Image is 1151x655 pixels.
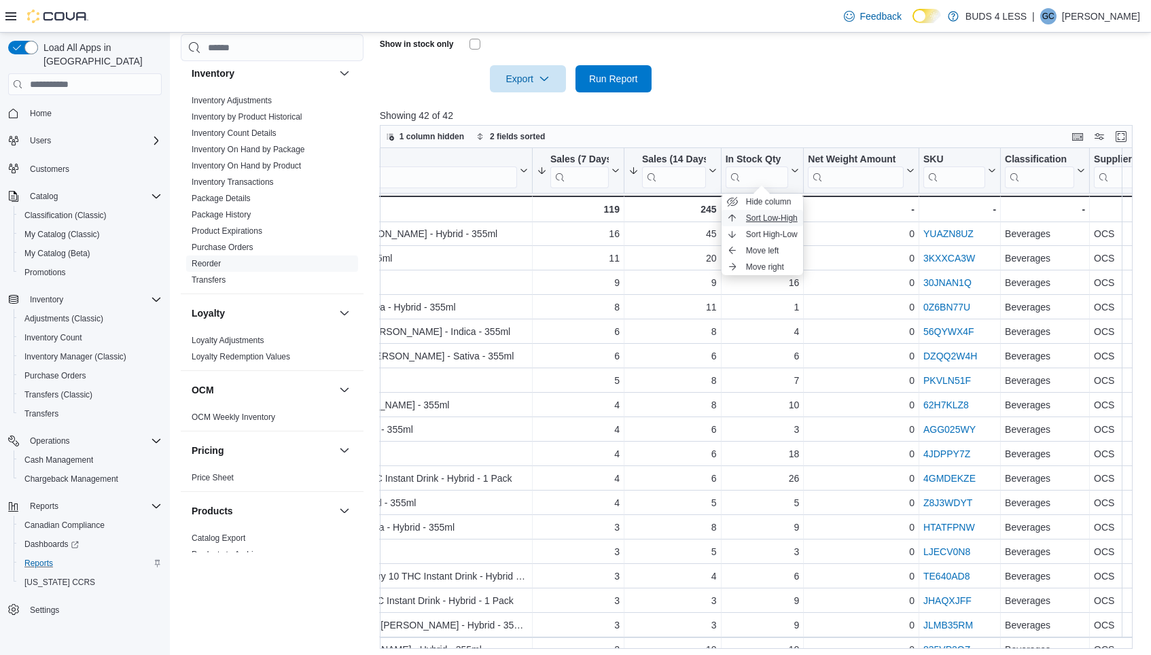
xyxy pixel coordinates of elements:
[192,259,221,268] a: Reorder
[215,372,528,389] div: Versus - Neon Rush - 355ml
[192,336,264,345] a: Loyalty Adjustments
[24,474,118,484] span: Chargeback Management
[19,452,162,468] span: Cash Management
[923,326,974,337] a: 56QYWX4F
[192,226,262,236] a: Product Expirations
[3,497,167,516] button: Reports
[24,577,95,588] span: [US_STATE] CCRS
[24,351,126,362] span: Inventory Manager (Classic)
[19,311,109,327] a: Adjustments (Classic)
[24,188,63,205] button: Catalog
[24,291,162,308] span: Inventory
[808,446,915,462] div: 0
[215,446,528,462] div: Versus - Mr. Spice - Hybrid - 355ml
[24,248,90,259] span: My Catalog (Beta)
[181,332,364,370] div: Loyalty
[215,226,528,242] div: [PERSON_NAME] - Blackberry [PERSON_NAME] - Hybrid - 355ml
[808,154,904,188] div: Net Weight Amount
[923,154,985,166] div: SKU
[628,470,717,486] div: 6
[3,103,167,123] button: Home
[746,213,798,224] span: Sort Low-High
[14,225,167,244] button: My Catalog (Classic)
[722,259,803,275] button: Move right
[192,306,225,320] h3: Loyalty
[722,243,803,259] button: Move left
[1040,8,1057,24] div: Gavin Crump
[628,372,717,389] div: 8
[19,349,162,365] span: Inventory Manager (Classic)
[537,299,620,315] div: 8
[923,497,972,508] a: Z8J3WDYT
[808,372,915,389] div: 0
[192,275,226,285] a: Transfers
[14,244,167,263] button: My Catalog (Beta)
[725,372,799,389] div: 7
[808,470,915,486] div: 0
[14,263,167,282] button: Promotions
[30,436,70,446] span: Operations
[14,573,167,592] button: [US_STATE] CCRS
[537,201,620,217] div: 119
[215,299,528,315] div: Teapot - Rosin Infused Lemon Black Tea - Hybrid - 355ml
[215,250,528,266] div: Fetch - Classic Cola Zero - Hybrid - 355ml
[860,10,902,23] span: Feedback
[19,536,84,552] a: Dashboards
[14,347,167,366] button: Inventory Manager (Classic)
[192,504,334,518] button: Products
[3,600,167,620] button: Settings
[808,348,915,364] div: 0
[14,328,167,347] button: Inventory Count
[336,305,353,321] button: Loyalty
[923,302,970,313] a: 0Z6BN77U
[589,72,638,86] span: Run Report
[808,226,915,242] div: 0
[24,370,86,381] span: Purchase Orders
[24,433,75,449] button: Operations
[923,522,975,533] a: HTATFPNW
[24,601,162,618] span: Settings
[24,433,162,449] span: Operations
[192,112,302,122] a: Inventory by Product Historical
[215,323,528,340] div: Versus - Watermelon Guava Rapid [PERSON_NAME] - Indica - 355ml
[19,387,98,403] a: Transfers (Classic)
[1005,154,1074,166] div: Classification
[19,349,132,365] a: Inventory Manager (Classic)
[537,275,620,291] div: 9
[380,109,1140,122] p: Showing 42 of 42
[1005,495,1085,511] div: Beverages
[808,495,915,511] div: 0
[3,431,167,450] button: Operations
[3,187,167,206] button: Catalog
[537,250,620,266] div: 11
[19,517,110,533] a: Canadian Compliance
[1091,128,1108,145] button: Display options
[192,444,224,457] h3: Pricing
[838,3,907,30] a: Feedback
[722,210,803,226] button: Sort Low-High
[19,574,162,590] span: Washington CCRS
[192,550,262,559] a: Products to Archive
[27,10,88,23] img: Cova
[3,290,167,309] button: Inventory
[923,228,974,239] a: YUAZN8UZ
[19,311,162,327] span: Adjustments (Classic)
[19,330,88,346] a: Inventory Count
[19,264,71,281] a: Promotions
[725,154,788,188] div: In Stock Qty
[923,595,972,606] a: JHAQXJFF
[923,546,970,557] a: LJECV0N8
[192,306,334,320] button: Loyalty
[14,206,167,225] button: Classification (Classic)
[24,267,66,278] span: Promotions
[19,207,162,224] span: Classification (Classic)
[14,385,167,404] button: Transfers (Classic)
[192,145,305,154] a: Inventory On Hand by Package
[181,409,364,431] div: OCM
[1094,154,1142,166] div: Supplier
[215,421,528,438] div: XMG Zero - Cream Soda Zero - Hybrid - 355ml
[537,470,620,486] div: 4
[24,539,79,550] span: Dashboards
[19,536,162,552] span: Dashboards
[628,446,717,462] div: 6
